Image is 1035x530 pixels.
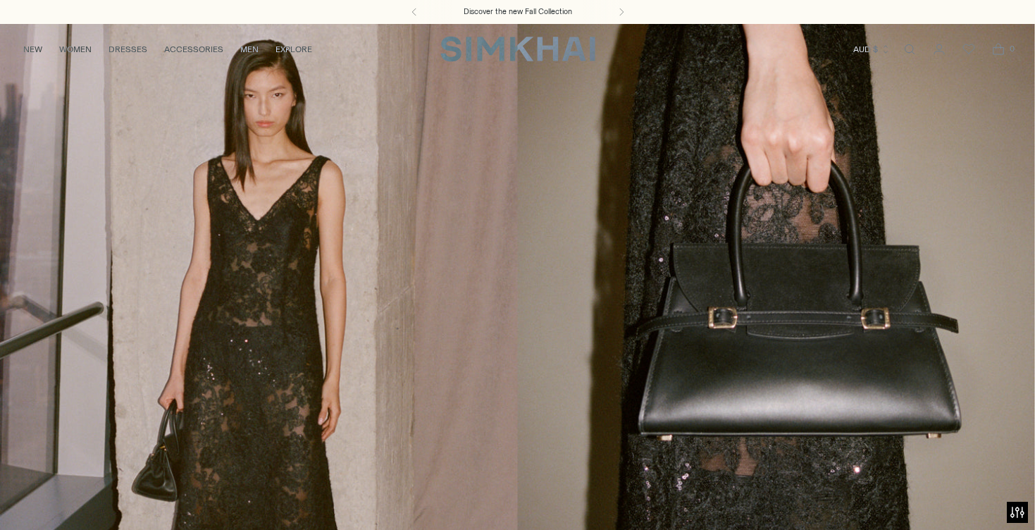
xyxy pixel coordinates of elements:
[925,35,953,63] a: Go to the account page
[240,34,259,65] a: MEN
[955,35,983,63] a: Wishlist
[895,35,924,63] a: Open search modal
[1005,42,1018,55] span: 0
[23,34,42,65] a: NEW
[440,35,595,63] a: SIMKHAI
[164,34,223,65] a: ACCESSORIES
[275,34,312,65] a: EXPLORE
[464,6,572,18] a: Discover the new Fall Collection
[109,34,147,65] a: DRESSES
[853,34,891,65] button: AUD $
[984,35,1012,63] a: Open cart modal
[59,34,92,65] a: WOMEN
